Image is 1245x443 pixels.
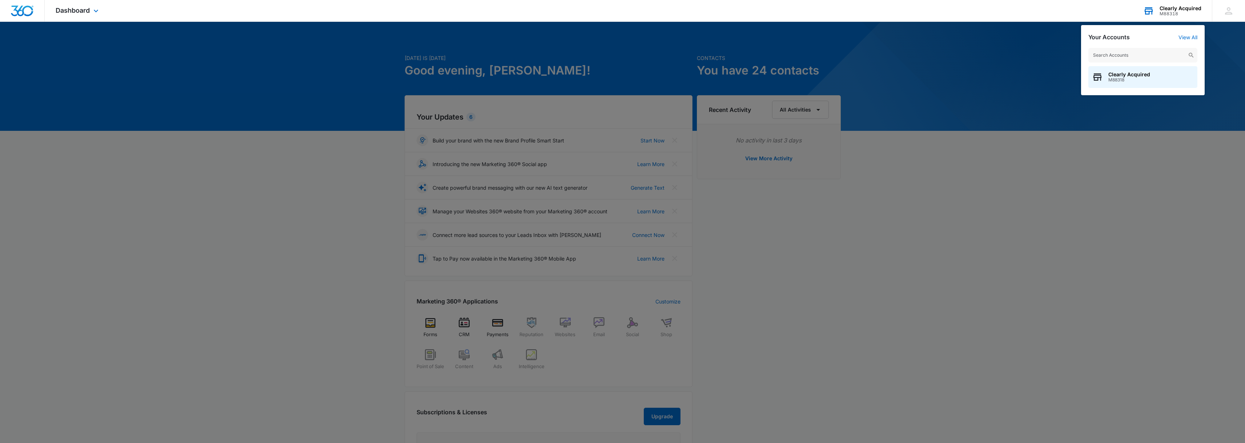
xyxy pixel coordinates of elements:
a: View All [1178,34,1197,40]
div: account name [1160,5,1201,11]
span: Clearly Acquired [1108,72,1150,77]
button: Clearly AcquiredM88318 [1088,66,1197,88]
span: M88318 [1108,77,1150,82]
h2: Your Accounts [1088,34,1130,41]
input: Search Accounts [1088,48,1197,63]
span: Dashboard [56,7,90,14]
div: account id [1160,11,1201,16]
